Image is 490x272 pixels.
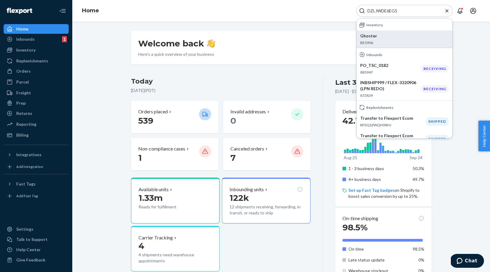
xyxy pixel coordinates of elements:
[342,115,365,126] span: 42.1k
[16,236,48,242] div: Talk to Support
[4,66,69,76] a: Orders
[139,204,194,210] p: Ready for fulfillment
[454,5,466,17] button: Open notifications
[139,252,212,264] p: 4 shipments need warehouse appointments
[366,23,383,27] h6: Inventory
[207,39,215,48] img: hand-wave emoji
[16,68,31,74] div: Orders
[223,138,311,170] button: Canceled orders 7
[4,45,69,55] a: Inventory
[4,34,69,44] a: Inbounds1
[478,121,490,151] button: Help Center
[335,78,379,87] div: Last 30 days
[16,257,45,263] div: Give Feedback
[342,215,378,222] p: On-time shipping
[139,186,169,193] p: Available units
[131,77,311,86] h3: Today
[4,150,69,160] button: Integrations
[16,152,42,158] div: Integrations
[421,85,449,93] div: Receiving
[4,109,69,118] a: Returns
[138,145,185,152] p: Non-compliance cases
[4,162,69,172] a: Add Integration
[82,7,99,14] a: Home
[139,234,173,241] p: Carrier Tracking
[4,56,69,66] a: Replenishments
[348,246,408,252] p: On time
[365,8,439,14] input: Search Input
[4,24,69,34] a: Home
[16,100,26,106] div: Prep
[57,5,69,17] button: Close Navigation
[344,155,357,161] p: Aug 25
[410,155,423,161] p: Sep 24
[348,176,408,182] p: 4+ business days
[348,166,408,172] p: 1 - 3 business days
[229,204,303,216] p: 12 shipments receiving, forwarding, in transit, or ready to ship
[4,130,69,140] a: Billing
[4,245,69,255] a: Help Center
[138,51,215,57] p: Here’s a quick overview of your business
[16,164,43,169] div: Add Integration
[426,117,449,125] div: Shipped
[138,153,142,163] span: 1
[335,88,376,94] p: [DATE] - [DATE] ( PDT )
[418,257,424,262] span: 0%
[360,40,449,45] p: BE3906
[16,58,48,64] div: Replenishments
[62,36,67,42] div: 1
[360,115,426,121] p: Transfer to Flexport Ecom
[229,193,249,203] span: 122k
[16,26,28,32] div: Home
[139,193,163,203] span: 1.33m
[421,65,449,72] div: Receiving
[16,132,29,138] div: Billing
[222,178,311,223] button: Inbounding units122k12 shipments receiving, forwarding, in transit, or ready to ship
[360,33,449,39] p: Ghoster
[4,119,69,129] a: Reporting
[360,133,426,139] p: Transfer to Flexport Ecom
[16,79,29,85] div: Parcel
[413,177,424,182] span: 49.7%
[4,88,69,98] a: Freight
[4,255,69,265] button: Give Feedback
[348,187,424,199] p: on Shopify to boost sales conversion by up to 25%.
[16,90,31,96] div: Freight
[139,241,144,251] span: 4
[467,5,479,17] button: Open account menu
[4,224,69,234] a: Settings
[230,108,266,115] p: Invalid addresses
[4,179,69,189] button: Fast Tags
[16,181,36,187] div: Fast Tags
[16,193,38,198] div: Add Fast Tag
[131,226,220,272] button: Carrier Tracking44 shipments need warehouse appointments
[426,135,449,143] div: Shipped
[348,188,395,193] a: Set up Fast Tag badges
[360,122,426,128] p: RP3QSZWQN98HJ
[16,247,41,253] div: Help Center
[131,87,311,93] p: [DATE] ( PDT )
[366,106,393,109] h6: Replenishments
[413,166,424,171] span: 50.3%
[16,121,36,127] div: Reporting
[342,108,382,115] button: Delivered orders
[4,98,69,108] a: Prep
[131,178,220,223] button: Available units1.33mReady for fulfillment
[16,226,33,232] div: Settings
[230,153,236,163] span: 7
[131,101,218,133] button: Orders placed 539
[16,110,32,116] div: Returns
[229,186,264,193] p: Inbounding units
[360,70,421,75] p: 885947
[230,145,264,152] p: Canceled orders
[360,80,421,92] p: INBSHIP999 / FLEX-3320906 (LPN REDO)
[77,2,104,20] ol: breadcrumbs
[360,93,421,98] p: 872839
[16,36,35,42] div: Inbounds
[131,138,218,170] button: Non-compliance cases 1
[223,101,311,133] button: Invalid addresses 0
[16,47,36,53] div: Inventory
[7,8,32,14] img: Flexport logo
[360,62,421,68] p: PO_TSC_0182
